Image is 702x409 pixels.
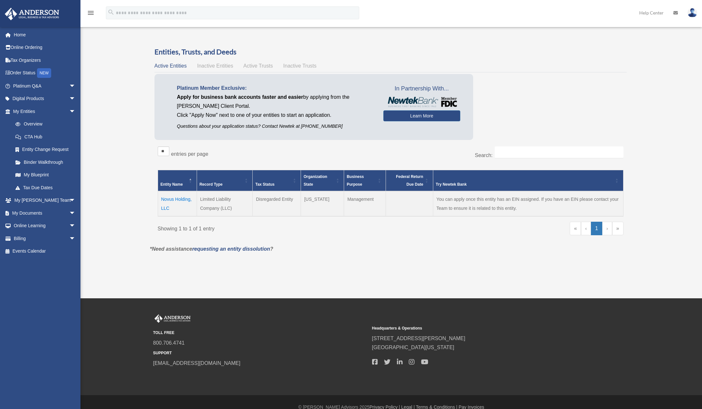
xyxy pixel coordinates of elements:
a: First [570,222,581,235]
div: Showing 1 to 1 of 1 entry [158,222,386,233]
span: Record Type [200,182,223,187]
a: My Documentsarrow_drop_down [5,207,85,219]
span: arrow_drop_down [69,219,82,233]
td: Limited Liability Company (LLC) [197,191,253,216]
p: Platinum Member Exclusive: [177,84,374,93]
span: Inactive Trusts [283,63,316,69]
i: search [108,9,115,16]
th: Tax Status: Activate to sort [253,170,301,191]
td: You can apply once this entity has an EIN assigned. If you have an EIN please contact your Team t... [433,191,623,216]
img: NewtekBankLogoSM.png [387,97,457,107]
a: Billingarrow_drop_down [5,232,85,245]
p: Questions about your application status? Contact Newtek at [PHONE_NUMBER] [177,122,374,130]
th: Record Type: Activate to sort [197,170,253,191]
span: arrow_drop_down [69,105,82,118]
a: [EMAIL_ADDRESS][DOMAIN_NAME] [153,360,240,366]
div: Try Newtek Bank [436,181,613,188]
a: My [PERSON_NAME] Teamarrow_drop_down [5,194,85,207]
a: [GEOGRAPHIC_DATA][US_STATE] [372,345,454,350]
th: Entity Name: Activate to invert sorting [158,170,197,191]
th: Federal Return Due Date: Activate to sort [386,170,433,191]
h3: Entities, Trusts, and Deeds [154,47,627,57]
span: arrow_drop_down [69,207,82,220]
a: [STREET_ADDRESS][PERSON_NAME] [372,336,465,341]
small: TOLL FREE [153,330,368,336]
a: CTA Hub [9,130,82,143]
th: Business Purpose: Activate to sort [344,170,386,191]
span: Active Trusts [243,63,273,69]
a: 1 [591,222,602,235]
span: arrow_drop_down [69,79,82,93]
img: Anderson Advisors Platinum Portal [3,8,61,20]
a: Tax Due Dates [9,181,82,194]
a: Overview [9,118,79,131]
label: entries per page [171,151,209,157]
small: Headquarters & Operations [372,325,586,332]
span: Inactive Entities [197,63,233,69]
img: Anderson Advisors Platinum Portal [153,314,192,323]
span: Tax Status [255,182,275,187]
span: Active Entities [154,63,187,69]
i: menu [87,9,95,17]
a: Learn More [383,110,460,121]
label: Search: [475,153,492,158]
span: arrow_drop_down [69,92,82,106]
a: My Blueprint [9,169,82,181]
p: by applying from the [PERSON_NAME] Client Portal. [177,93,374,111]
th: Organization State: Activate to sort [301,170,344,191]
small: SUPPORT [153,350,368,357]
a: Order StatusNEW [5,67,85,80]
span: Entity Name [161,182,183,187]
a: Online Ordering [5,41,85,54]
em: *Need assistance ? [150,246,273,252]
a: requesting an entity dissolution [192,246,270,252]
a: Previous [581,222,591,235]
span: Organization State [304,174,327,187]
a: My Entitiesarrow_drop_down [5,105,82,118]
img: User Pic [688,8,697,17]
a: Home [5,28,85,41]
a: Online Learningarrow_drop_down [5,219,85,232]
a: menu [87,11,95,17]
span: In Partnership With... [383,84,460,94]
a: Platinum Q&Aarrow_drop_down [5,79,85,92]
a: Entity Change Request [9,143,82,156]
a: Digital Productsarrow_drop_down [5,92,85,105]
a: Last [612,222,623,235]
td: Novus Holding, LLC [158,191,197,216]
a: Events Calendar [5,245,85,258]
td: Disregarded Entity [253,191,301,216]
span: arrow_drop_down [69,232,82,245]
a: 800.706.4741 [153,340,185,346]
a: Tax Organizers [5,54,85,67]
td: [US_STATE] [301,191,344,216]
a: Next [602,222,612,235]
span: Business Purpose [347,174,364,187]
span: arrow_drop_down [69,194,82,207]
span: Federal Return Due Date [396,174,423,187]
span: Apply for business bank accounts faster and easier [177,94,303,100]
a: Binder Walkthrough [9,156,82,169]
td: Management [344,191,386,216]
th: Try Newtek Bank : Activate to sort [433,170,623,191]
p: Click "Apply Now" next to one of your entities to start an application. [177,111,374,120]
div: NEW [37,68,51,78]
